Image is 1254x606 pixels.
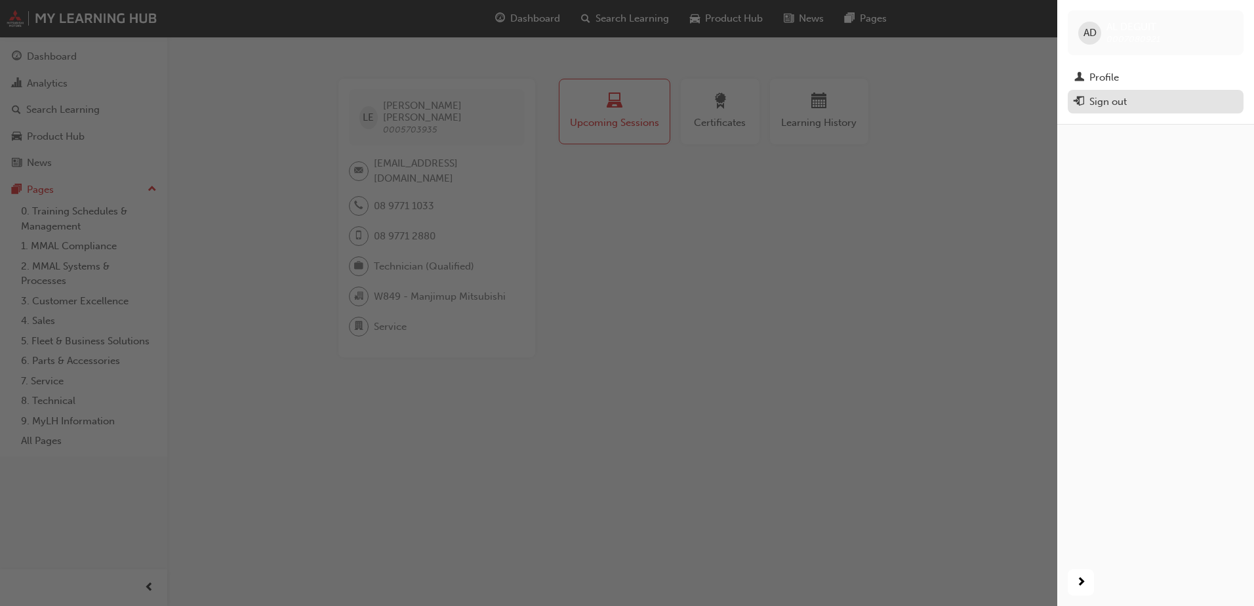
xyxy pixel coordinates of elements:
span: man-icon [1074,72,1084,84]
span: AL DEGUIT [1106,21,1160,33]
a: Profile [1068,66,1244,90]
button: Sign out [1068,90,1244,114]
span: 0007080921 [1106,33,1160,45]
span: next-icon [1076,575,1086,591]
div: Sign out [1089,94,1127,110]
span: AD [1083,26,1097,41]
span: exit-icon [1074,96,1084,108]
div: Profile [1089,70,1119,85]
